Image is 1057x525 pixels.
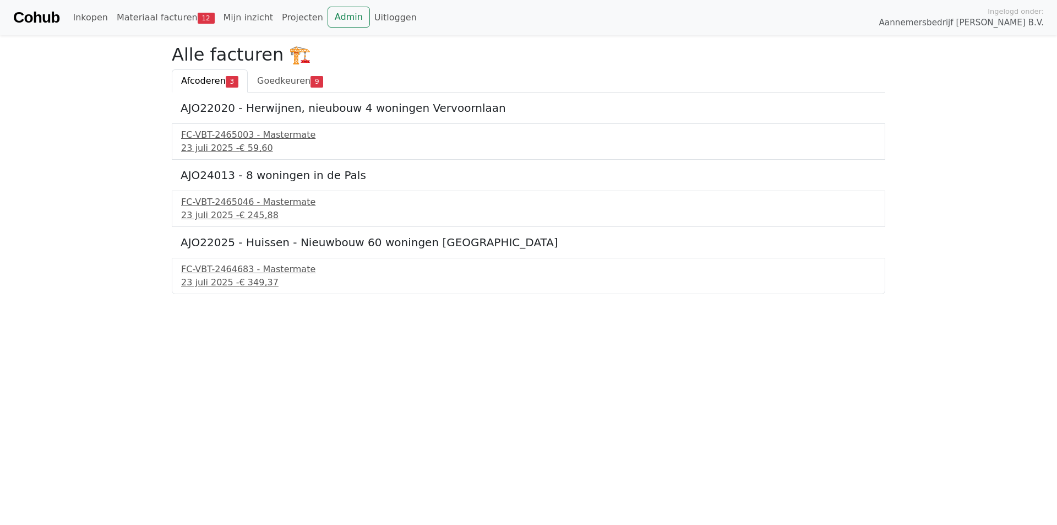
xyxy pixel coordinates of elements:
div: 23 juli 2025 - [181,142,876,155]
a: Cohub [13,4,59,31]
span: Goedkeuren [257,75,310,86]
a: Afcoderen3 [172,69,248,93]
a: Mijn inzicht [219,7,278,29]
a: FC-VBT-2465046 - Mastermate23 juli 2025 -€ 245,88 [181,196,876,222]
span: Ingelogd onder: [988,6,1044,17]
div: 23 juli 2025 - [181,209,876,222]
div: 23 juli 2025 - [181,276,876,289]
span: 3 [226,76,238,87]
span: € 349,37 [239,277,279,288]
a: Projecten [277,7,328,29]
h5: AJO22025 - Huissen - Nieuwbouw 60 woningen [GEOGRAPHIC_DATA] [181,236,876,249]
a: FC-VBT-2464683 - Mastermate23 juli 2025 -€ 349,37 [181,263,876,289]
a: Admin [328,7,370,28]
h2: Alle facturen 🏗️ [172,44,885,65]
span: Afcoderen [181,75,226,86]
span: € 59,60 [239,143,273,153]
span: € 245,88 [239,210,279,220]
span: 12 [198,13,215,24]
a: Uitloggen [370,7,421,29]
a: FC-VBT-2465003 - Mastermate23 juli 2025 -€ 59,60 [181,128,876,155]
a: Inkopen [68,7,112,29]
div: FC-VBT-2465003 - Mastermate [181,128,876,142]
span: Aannemersbedrijf [PERSON_NAME] B.V. [879,17,1044,29]
a: Goedkeuren9 [248,69,333,93]
div: FC-VBT-2465046 - Mastermate [181,196,876,209]
div: FC-VBT-2464683 - Mastermate [181,263,876,276]
h5: AJO22020 - Herwijnen, nieubouw 4 woningen Vervoornlaan [181,101,876,115]
h5: AJO24013 - 8 woningen in de Pals [181,169,876,182]
span: 9 [310,76,323,87]
a: Materiaal facturen12 [112,7,219,29]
